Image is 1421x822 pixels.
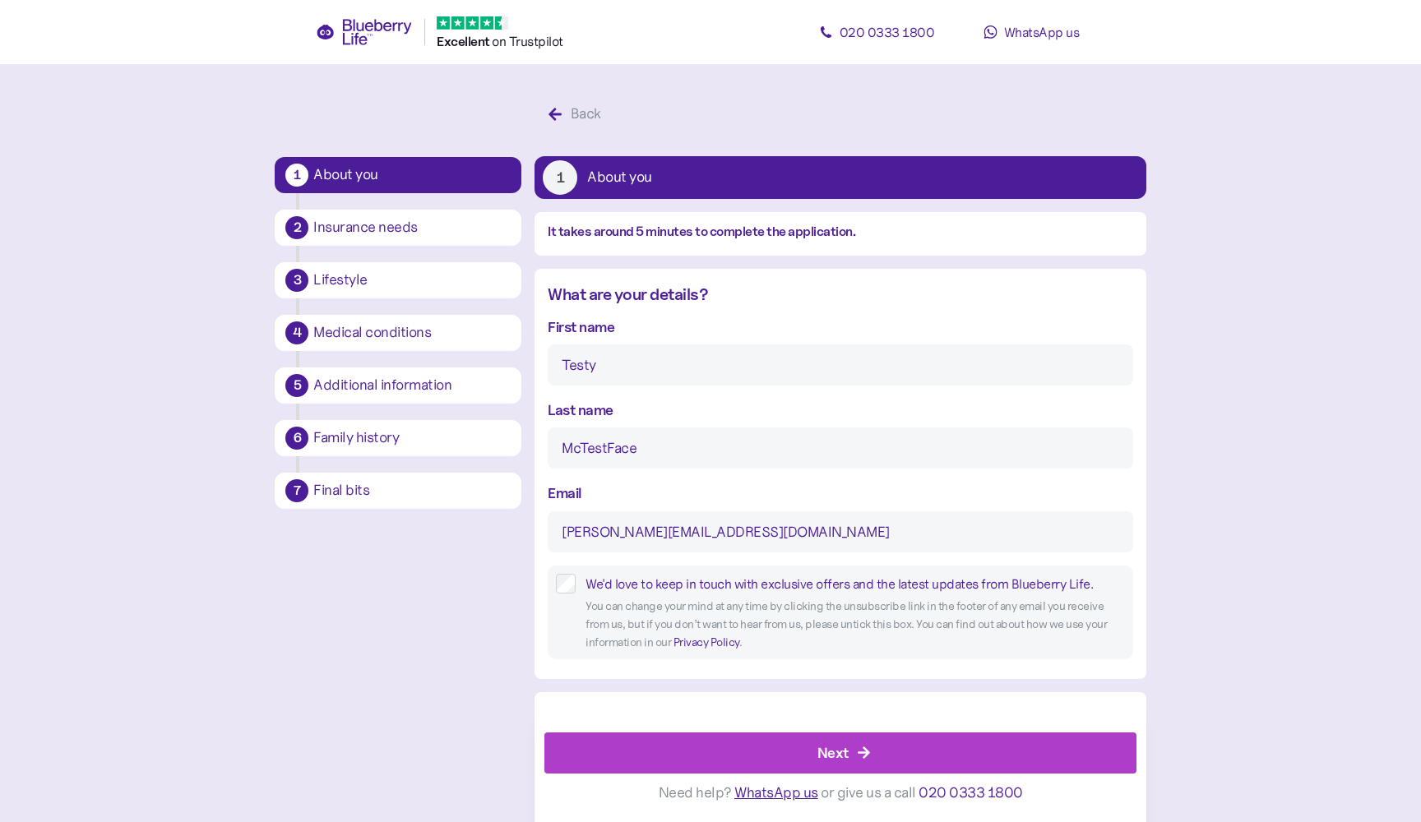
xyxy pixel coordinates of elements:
span: WhatsApp us [1004,24,1080,40]
button: Next [544,732,1136,774]
label: Email [548,482,582,504]
div: About you [587,170,652,185]
button: 5Additional information [275,367,521,404]
div: 6 [285,427,308,450]
div: 5 [285,374,308,397]
button: Back [535,97,619,132]
div: Additional information [313,378,511,393]
button: 2Insurance needs [275,210,521,246]
div: Family history [313,431,511,446]
div: Lifestyle [313,273,511,288]
a: Privacy Policy [673,635,739,649]
span: Excellent ️ [437,34,492,49]
div: 2 [285,216,308,239]
div: 1 [285,164,308,187]
button: 4Medical conditions [275,315,521,351]
div: We'd love to keep in touch with exclusive offers and the latest updates from Blueberry Life. [586,574,1124,594]
button: 7Final bits [275,473,521,509]
div: Insurance needs [313,220,511,235]
div: 3 [285,269,308,292]
div: Need help? or give us a call [544,774,1136,812]
div: Final bits [313,483,511,498]
div: 7 [285,479,308,502]
div: What are your details? [548,282,1132,307]
span: 020 0333 1800 [919,783,1023,801]
span: 020 0333 1800 [840,24,935,40]
span: WhatsApp us [734,783,818,801]
div: It takes around 5 minutes to complete the application. [548,222,1132,242]
div: Medical conditions [313,326,511,340]
button: 6Family history [275,420,521,456]
div: About you [313,168,511,182]
div: You can change your mind at any time by clicking the unsubscribe link in the footer of any email ... [586,598,1124,651]
div: Next [817,741,849,764]
a: 020 0333 1800 [803,16,951,48]
button: 1About you [535,156,1146,199]
a: WhatsApp us [957,16,1105,48]
div: 1 [543,160,577,195]
button: 1About you [275,157,521,193]
label: Last name [548,399,613,421]
div: 4 [285,321,308,344]
span: on Trustpilot [492,33,563,49]
button: 3Lifestyle [275,262,521,298]
label: First name [548,316,614,338]
div: Back [571,103,601,125]
input: name@example.com [548,511,1132,552]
